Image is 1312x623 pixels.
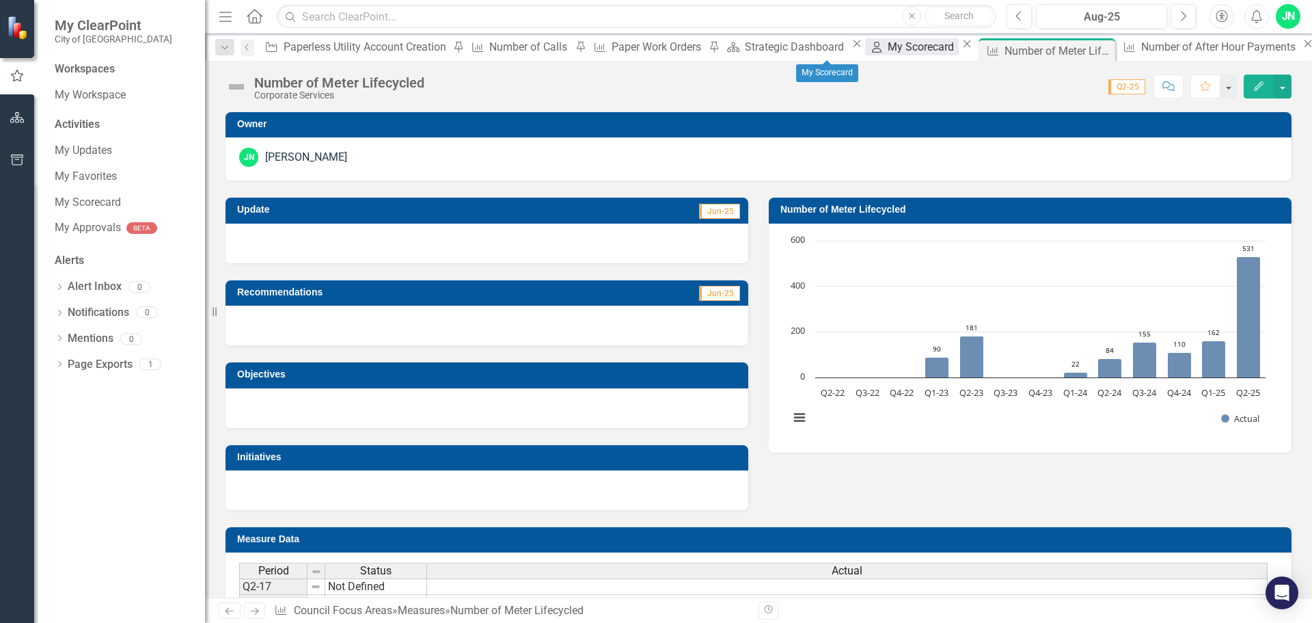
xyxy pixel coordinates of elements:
path: Q1-23, 90. Actual. [925,357,949,377]
div: Number of Meter Lifecycled [450,604,584,617]
text: Q4-24 [1167,386,1192,399]
a: Page Exports [68,357,133,373]
text: 0 [800,370,805,382]
text: Q3-23 [994,386,1017,399]
text: Q1-24 [1063,386,1088,399]
div: [PERSON_NAME] [265,150,347,165]
a: My Updates [55,143,191,159]
div: Activities [55,117,191,133]
path: Q4-24, 110. Actual. [1168,352,1192,377]
div: Alerts [55,253,191,269]
div: 0 [136,307,158,319]
img: 8DAGhfEEPCf229AAAAAElFTkSuQmCC [310,581,321,592]
span: Status [360,565,392,577]
div: JN [239,148,258,167]
div: Number of Meter Lifecycled [1004,42,1112,59]
div: Workspaces [55,62,115,77]
a: Number of After Hour Payments [1118,38,1299,55]
a: Measures [398,604,445,617]
text: Q3-24 [1132,386,1157,399]
path: Q2-24, 84. Actual. [1098,358,1122,377]
text: 200 [791,324,805,336]
button: Aug-25 [1036,4,1167,29]
text: Q2-25 [1236,386,1260,399]
td: Not Defined [325,579,427,595]
a: My Scorecard [55,195,191,211]
div: 0 [128,281,150,293]
span: Search [944,10,974,21]
h3: Initiatives [237,452,741,462]
text: 22 [1071,359,1080,369]
text: 90 [933,344,941,354]
h3: Update [237,204,456,215]
button: JN [1276,4,1300,29]
div: Paperless Utility Account Creation [284,38,450,55]
text: 181 [966,323,978,332]
text: 110 [1173,339,1186,349]
text: Q1-25 [1201,386,1225,399]
text: Q1-23 [925,386,948,399]
div: 0 [120,333,142,345]
div: » » [274,603,748,619]
path: Q2-25, 531. Actual. [1237,256,1261,377]
a: Number of Calls [467,38,571,55]
div: Number of Meter Lifecycled [254,75,424,90]
text: Q3-22 [856,386,879,399]
small: City of [GEOGRAPHIC_DATA] [55,34,172,44]
button: View chart menu, Chart [790,408,809,427]
div: BETA [126,222,157,234]
text: Q2-23 [959,386,983,399]
a: Council Focus Areas [294,604,392,617]
a: My Workspace [55,88,191,103]
img: 8DAGhfEEPCf229AAAAAElFTkSuQmCC [311,566,322,577]
text: 84 [1106,345,1114,355]
span: Jun-25 [699,204,740,219]
a: Notifications [68,305,129,321]
td: Not Defined [325,595,427,611]
td: Q3-17 [239,595,307,611]
div: Paper Work Orders [612,38,705,55]
path: Q1-24, 22. Actual. [1064,372,1088,377]
img: ClearPoint Strategy [7,15,31,39]
h3: Owner [237,119,1285,129]
div: Number of Calls [489,38,571,55]
a: My Approvals [55,220,121,236]
a: Mentions [68,331,113,347]
span: Actual [832,565,862,577]
button: Search [925,7,993,26]
svg: Interactive chart [782,234,1272,439]
a: My Favorites [55,169,191,185]
a: Paperless Utility Account Creation [260,38,450,55]
div: Open Intercom Messenger [1266,576,1298,609]
a: My Scorecard [865,38,958,55]
text: Q4-22 [890,386,914,399]
div: My Scorecard [796,64,858,82]
h3: Measure Data [237,534,1285,544]
td: Q2-17 [239,579,307,595]
text: 531 [1242,243,1255,253]
text: Q2-22 [821,386,845,399]
img: 8DAGhfEEPCf229AAAAAElFTkSuQmCC [310,597,321,608]
input: Search ClearPoint... [277,5,996,29]
button: Show Actual [1221,412,1259,425]
div: 1 [139,359,161,371]
path: Q2-23, 181. Actual. [960,336,984,377]
img: Not Defined [225,76,247,98]
span: My ClearPoint [55,17,172,34]
text: Q4-23 [1028,386,1052,399]
h3: Recommendations [237,287,575,297]
span: Jun-25 [699,286,740,301]
path: Q3-24, 155. Actual. [1133,342,1157,377]
text: 400 [791,279,805,291]
path: Q1-25, 162. Actual. [1202,341,1226,377]
span: Period [258,565,289,577]
h3: Objectives [237,369,741,380]
div: Strategic Dashboard [745,38,848,55]
text: 162 [1207,328,1220,337]
a: Paper Work Orders [589,38,705,55]
div: My Scorecard [888,38,958,55]
text: Q2-24 [1097,386,1122,399]
div: Corporate Services [254,90,424,101]
span: Q2-25 [1108,79,1145,94]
